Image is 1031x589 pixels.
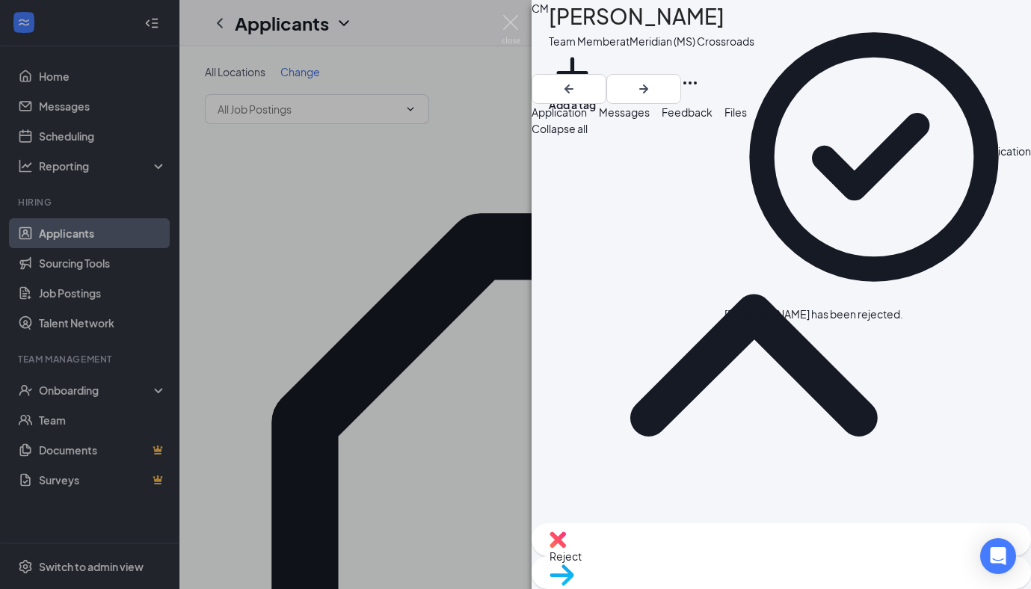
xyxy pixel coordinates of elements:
[980,538,1016,574] div: Open Intercom Messenger
[635,80,653,98] svg: ArrowRight
[662,105,713,119] span: Feedback
[724,7,1024,306] svg: CheckmarkCircle
[532,105,587,119] span: Application
[681,74,699,92] svg: Ellipses
[549,49,596,96] svg: Plus
[532,143,976,587] svg: ChevronUp
[606,74,681,104] button: ArrowRight
[532,74,606,104] button: ArrowLeftNew
[532,122,588,135] span: Collapse all
[976,143,1031,587] div: Application
[550,549,582,563] span: Reject
[549,33,754,49] div: Team Member at Meridian (MS) Crossroads
[549,49,596,113] button: PlusAdd a tag
[599,105,650,119] span: Messages
[560,80,578,98] svg: ArrowLeftNew
[724,306,903,322] div: [PERSON_NAME] has been rejected.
